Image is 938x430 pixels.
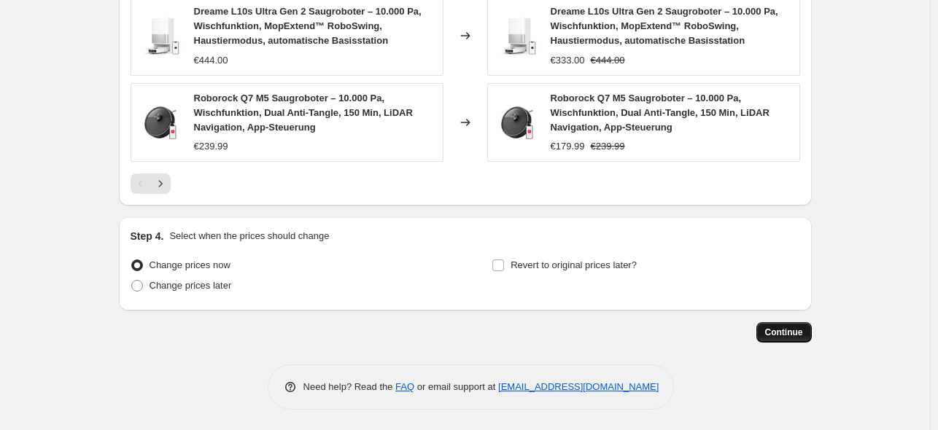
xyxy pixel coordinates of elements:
span: Revert to original prices later? [511,259,637,270]
nav: Pagination [131,173,171,194]
span: Dreame L10s Ultra Gen 2 Saugroboter – 10.000 Pa, Wischfunktion, MopExtend™ RoboSwing, Haustiermod... [194,6,422,46]
button: Next [150,173,171,194]
span: Roborock Q7 M5 Saugroboter – 10.000 Pa, Wischfunktion, Dual Anti-Tangle, 150 Min, LiDAR Navigatio... [194,93,413,133]
strike: €444.00 [591,53,625,68]
span: or email support at [414,381,498,392]
button: Continue [756,322,812,343]
div: €179.99 [551,139,585,154]
span: Change prices now [150,259,230,270]
h2: Step 4. [131,229,164,243]
span: Dreame L10s Ultra Gen 2 Saugroboter – 10.000 Pa, Wischfunktion, MopExtend™ RoboSwing, Haustiermod... [551,6,778,46]
span: Continue [765,327,803,338]
span: Change prices later [150,280,232,291]
img: 61QmvScqROL_80x.jpg [139,14,182,58]
span: Roborock Q7 M5 Saugroboter – 10.000 Pa, Wischfunktion, Dual Anti-Tangle, 150 Min, LiDAR Navigatio... [551,93,770,133]
a: [EMAIL_ADDRESS][DOMAIN_NAME] [498,381,659,392]
div: €333.00 [551,53,585,68]
div: €239.99 [194,139,228,154]
img: 61g5JqeauoL_80x.jpg [495,101,539,144]
div: €444.00 [194,53,228,68]
a: FAQ [395,381,414,392]
img: 61QmvScqROL_80x.jpg [495,14,539,58]
span: Need help? Read the [303,381,396,392]
img: 61g5JqeauoL_80x.jpg [139,101,182,144]
p: Select when the prices should change [169,229,329,243]
strike: €239.99 [591,139,625,154]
